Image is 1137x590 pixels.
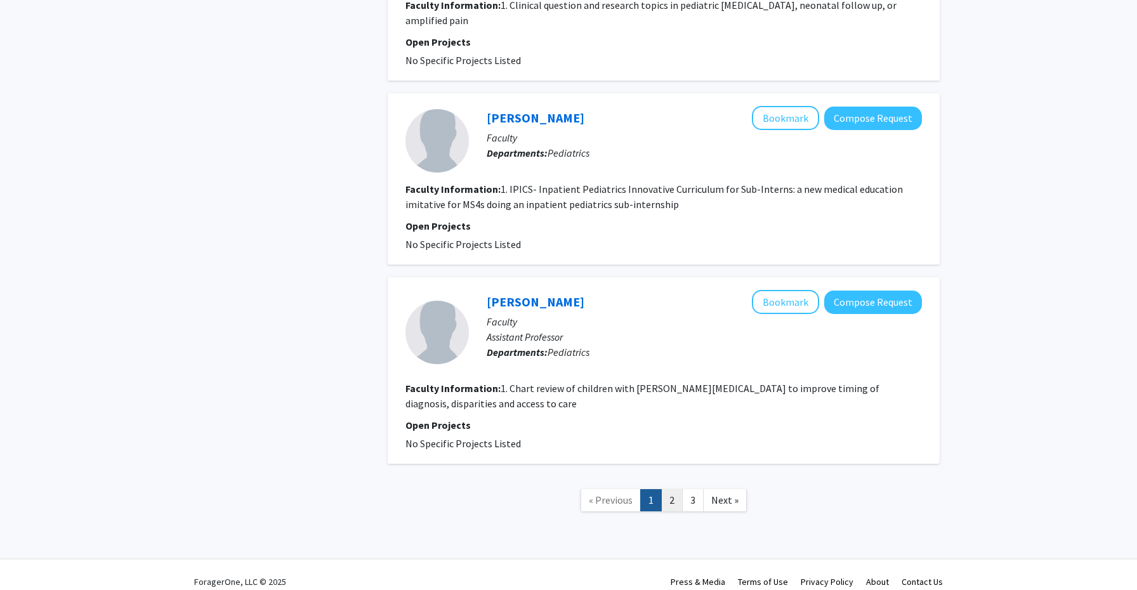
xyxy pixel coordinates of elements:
span: Pediatrics [548,346,589,358]
b: Faculty Information: [405,183,501,195]
button: Compose Request to Kimberlee Chromey [824,107,922,130]
a: 1 [640,489,662,511]
p: Faculty [487,314,922,329]
iframe: Chat [10,533,54,580]
p: Open Projects [405,218,922,233]
a: 2 [661,489,683,511]
span: Pediatrics [548,147,589,159]
a: About [866,576,889,587]
p: Faculty [487,130,922,145]
a: Press & Media [671,576,725,587]
button: Compose Request to Chijioke Ikomi [824,291,922,314]
span: Next » [711,494,739,506]
a: Terms of Use [738,576,788,587]
nav: Page navigation [388,476,940,528]
span: « Previous [589,494,633,506]
a: Contact Us [902,576,943,587]
fg-read-more: 1. IPICS- Inpatient Pediatrics Innovative Curriculum for Sub-Interns: a new medical education imi... [405,183,903,211]
a: Previous Page [581,489,641,511]
p: Open Projects [405,34,922,49]
span: No Specific Projects Listed [405,54,521,67]
p: Open Projects [405,417,922,433]
a: [PERSON_NAME] [487,110,584,126]
button: Add Kimberlee Chromey to Bookmarks [752,106,819,130]
a: Privacy Policy [801,576,853,587]
a: Next [703,489,747,511]
a: 3 [682,489,704,511]
b: Departments: [487,346,548,358]
span: No Specific Projects Listed [405,437,521,450]
fg-read-more: 1. Chart review of children with [PERSON_NAME][MEDICAL_DATA] to improve timing of diagnosis, disp... [405,382,879,410]
button: Add Chijioke Ikomi to Bookmarks [752,290,819,314]
span: No Specific Projects Listed [405,238,521,251]
p: Assistant Professor [487,329,922,344]
b: Faculty Information: [405,382,501,395]
b: Departments: [487,147,548,159]
a: [PERSON_NAME] [487,294,584,310]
